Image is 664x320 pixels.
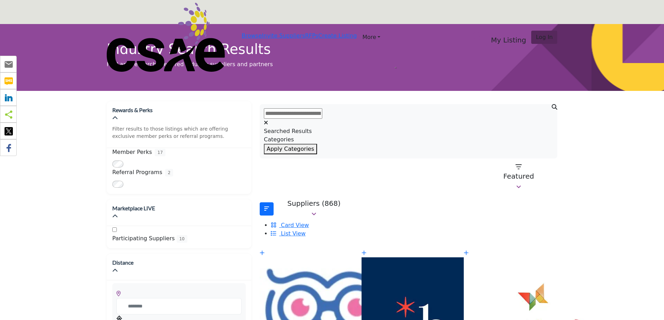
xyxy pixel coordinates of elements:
a: Create Listing [318,32,357,39]
span: Log In [536,34,553,40]
button: Filter categories [260,202,274,216]
a: View List [271,230,306,237]
p: Filter results to those listings which are offering exclusive member perks or referral programs. [112,125,246,140]
a: RFPs [305,32,318,39]
h2: Marketplace LIVE [112,204,155,212]
a: More [357,32,386,43]
input: Switch to Referral Programs [112,181,123,188]
a: Browse [242,32,262,39]
a: Search [465,27,487,46]
input: Participating Suppliers checkbox [112,227,117,232]
a: Add To List [362,250,366,256]
img: Site Logo [107,3,225,72]
span: List View [281,230,306,237]
span: Card View [281,222,309,228]
button: Log In [531,31,557,44]
button: Featured [480,161,557,194]
input: Search Location [116,298,242,314]
p: Suppliers (868) [280,199,348,208]
a: View Card [271,222,309,228]
div: Categories [264,135,553,144]
h5: My Listing [491,36,526,44]
div: My Listing [491,28,526,44]
h2: Rewards & Perks [112,106,246,114]
a: Invite Suppliers [262,32,305,39]
span: 10 [177,235,187,243]
button: Suppliers (868) [275,197,353,221]
a: Add To List [464,250,469,256]
p: Featured [485,172,553,180]
label: Participating Suppliers [112,234,175,243]
li: Card View [271,221,557,229]
button: Apply Categories [264,144,317,154]
li: List View [271,229,557,238]
div: Searched Results [264,127,553,135]
input: Switch to Member Perks [112,161,123,167]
